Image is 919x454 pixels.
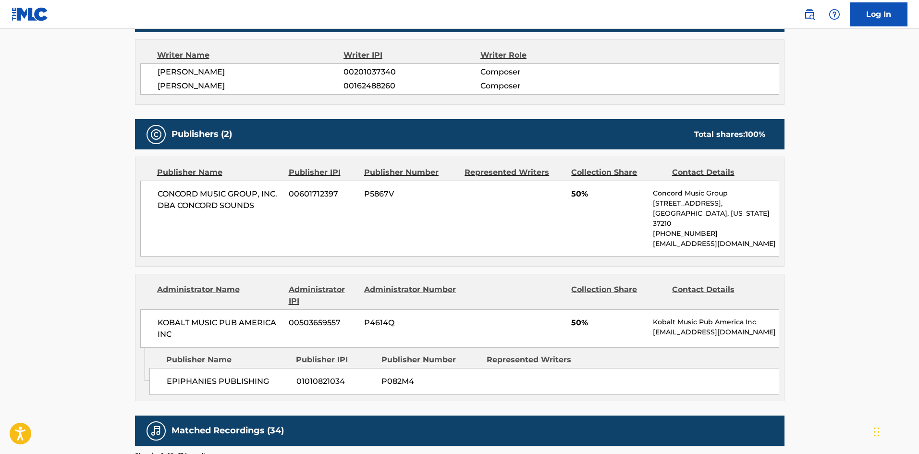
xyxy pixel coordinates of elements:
span: 00162488260 [343,80,480,92]
span: P5867V [364,188,457,200]
span: P4614Q [364,317,457,329]
div: Publisher IPI [289,167,357,178]
a: Public Search [800,5,819,24]
span: CONCORD MUSIC GROUP, INC. DBA CONCORD SOUNDS [158,188,282,211]
span: 00201037340 [343,66,480,78]
div: Writer Role [480,49,605,61]
span: 00503659557 [289,317,357,329]
div: Contact Details [672,167,765,178]
div: Administrator IPI [289,284,357,307]
img: search [804,9,815,20]
div: Publisher Name [157,167,282,178]
p: [GEOGRAPHIC_DATA], [US_STATE] 37210 [653,209,778,229]
div: Help [825,5,844,24]
p: [STREET_ADDRESS], [653,198,778,209]
span: P082M4 [381,376,479,387]
img: MLC Logo [12,7,49,21]
span: Composer [480,66,605,78]
span: KOBALT MUSIC PUB AMERICA INC [158,317,282,340]
p: Kobalt Music Pub America Inc [653,317,778,327]
p: [PHONE_NUMBER] [653,229,778,239]
div: Drag [874,417,880,446]
div: Publisher Number [381,354,479,366]
div: Publisher Name [166,354,289,366]
img: Matched Recordings [150,425,162,437]
p: [EMAIL_ADDRESS][DOMAIN_NAME] [653,327,778,337]
div: Collection Share [571,284,664,307]
span: 50% [571,317,646,329]
span: [PERSON_NAME] [158,66,344,78]
div: Contact Details [672,284,765,307]
div: Total shares: [694,129,765,140]
div: Collection Share [571,167,664,178]
div: Publisher Number [364,167,457,178]
span: 00601712397 [289,188,357,200]
div: Writer Name [157,49,344,61]
img: Publishers [150,129,162,140]
div: Writer IPI [343,49,480,61]
p: Concord Music Group [653,188,778,198]
img: help [829,9,840,20]
div: Administrator Number [364,284,457,307]
p: [EMAIL_ADDRESS][DOMAIN_NAME] [653,239,778,249]
div: Publisher IPI [296,354,374,366]
a: Log In [850,2,907,26]
span: [PERSON_NAME] [158,80,344,92]
h5: Matched Recordings (34) [172,425,284,436]
iframe: Chat Widget [871,408,919,454]
h5: Publishers (2) [172,129,232,140]
span: 100 % [745,130,765,139]
span: Composer [480,80,605,92]
div: Represented Writers [465,167,564,178]
div: Administrator Name [157,284,282,307]
div: Represented Writers [487,354,585,366]
span: EPIPHANIES PUBLISHING [167,376,289,387]
span: 50% [571,188,646,200]
span: 01010821034 [296,376,374,387]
